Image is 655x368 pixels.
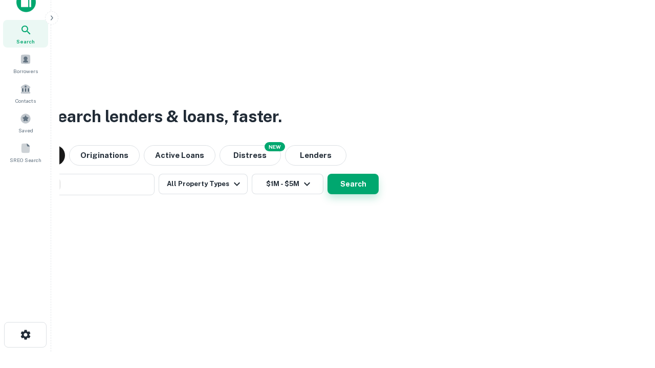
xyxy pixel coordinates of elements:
a: Search [3,20,48,48]
a: Borrowers [3,50,48,77]
a: Contacts [3,79,48,107]
button: All Property Types [159,174,248,194]
div: NEW [265,142,285,151]
iframe: Chat Widget [604,286,655,335]
button: Active Loans [144,145,215,166]
span: Saved [18,126,33,134]
h3: Search lenders & loans, faster. [47,104,282,129]
a: Saved [3,109,48,136]
span: Contacts [15,97,36,105]
span: SREO Search [10,156,41,164]
span: Borrowers [13,67,38,75]
a: SREO Search [3,139,48,166]
button: Search [327,174,379,194]
button: Originations [69,145,140,166]
button: Search distressed loans with lien and other non-mortgage details. [220,145,281,166]
button: $1M - $5M [252,174,323,194]
button: Lenders [285,145,346,166]
span: Search [16,37,35,45]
